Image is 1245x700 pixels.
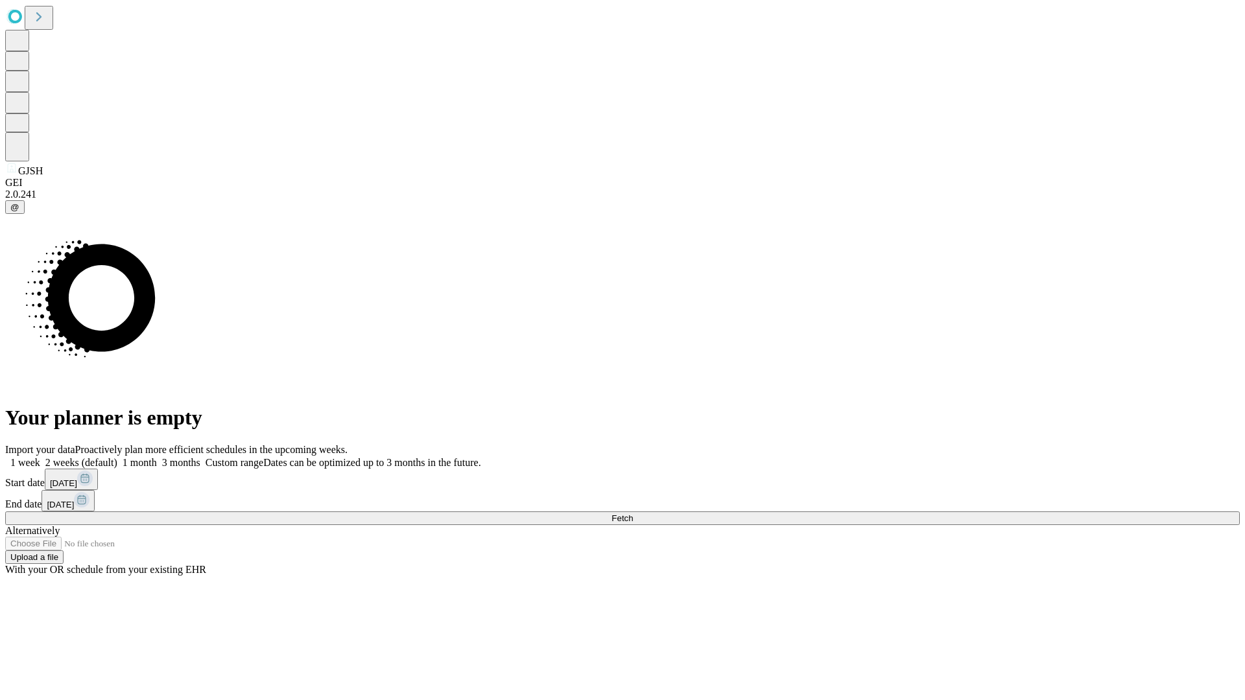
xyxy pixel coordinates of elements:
div: Start date [5,469,1240,490]
span: 1 month [123,457,157,468]
span: 1 week [10,457,40,468]
button: Upload a file [5,550,64,564]
div: End date [5,490,1240,511]
h1: Your planner is empty [5,406,1240,430]
span: With your OR schedule from your existing EHR [5,564,206,575]
span: Custom range [206,457,263,468]
button: @ [5,200,25,214]
span: 3 months [162,457,200,468]
button: [DATE] [45,469,98,490]
span: Proactively plan more efficient schedules in the upcoming weeks. [75,444,348,455]
button: [DATE] [41,490,95,511]
span: [DATE] [47,500,74,509]
span: Alternatively [5,525,60,536]
span: 2 weeks (default) [45,457,117,468]
span: Fetch [611,513,633,523]
span: Import your data [5,444,75,455]
span: GJSH [18,165,43,176]
button: Fetch [5,511,1240,525]
span: [DATE] [50,478,77,488]
div: 2.0.241 [5,189,1240,200]
div: GEI [5,177,1240,189]
span: @ [10,202,19,212]
span: Dates can be optimized up to 3 months in the future. [263,457,480,468]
